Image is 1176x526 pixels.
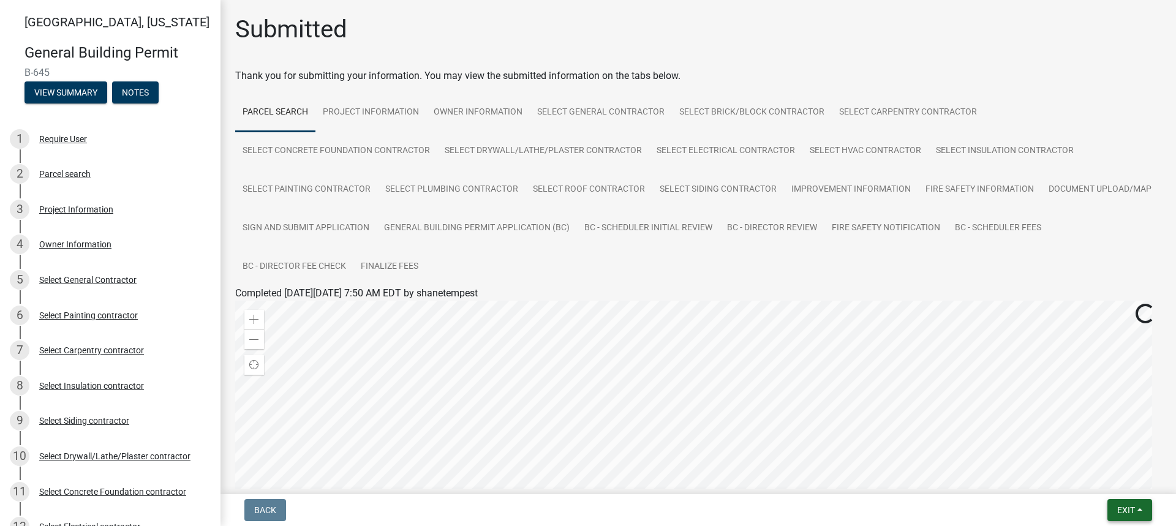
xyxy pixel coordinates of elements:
[235,247,353,287] a: BC - Director Fee Check
[39,452,190,460] div: Select Drywall/Lathe/Plaster contractor
[10,376,29,396] div: 8
[948,209,1049,248] a: BC - Scheduler Fees
[39,240,111,249] div: Owner Information
[437,132,649,171] a: Select Drywall/Lathe/Plaster contractor
[244,329,264,349] div: Zoom out
[244,355,264,375] div: Find my location
[10,270,29,290] div: 5
[235,93,315,132] a: Parcel search
[10,306,29,325] div: 6
[254,505,276,515] span: Back
[235,170,378,209] a: Select Painting contractor
[24,44,211,62] h4: General Building Permit
[824,209,948,248] a: Fire Safety Notification
[39,346,144,355] div: Select Carpentry contractor
[112,81,159,103] button: Notes
[39,276,137,284] div: Select General Contractor
[832,93,984,132] a: Select Carpentry contractor
[10,340,29,360] div: 7
[577,209,720,248] a: BC - Scheduler Initial Review
[1117,505,1135,515] span: Exit
[112,88,159,98] wm-modal-confirm: Notes
[720,209,824,248] a: BC - Director Review
[244,310,264,329] div: Zoom in
[235,287,478,299] span: Completed [DATE][DATE] 7:50 AM EDT by shanetempest
[24,88,107,98] wm-modal-confirm: Summary
[235,132,437,171] a: Select Concrete Foundation contractor
[24,15,209,29] span: [GEOGRAPHIC_DATA], [US_STATE]
[10,411,29,430] div: 9
[526,170,652,209] a: Select Roof contractor
[672,93,832,132] a: Select Brick/Block Contractor
[10,164,29,184] div: 2
[649,132,802,171] a: Select Electrical contractor
[24,81,107,103] button: View Summary
[235,69,1161,83] div: Thank you for submitting your information. You may view the submitted information on the tabs below.
[378,170,526,209] a: Select Plumbing contractor
[10,482,29,502] div: 11
[10,200,29,219] div: 3
[1041,170,1159,209] a: Document Upload/Map
[39,311,138,320] div: Select Painting contractor
[235,15,347,44] h1: Submitted
[377,209,577,248] a: General Building Permit Application (BC)
[929,132,1081,171] a: Select Insulation contractor
[802,132,929,171] a: Select HVAC Contractor
[1107,499,1152,521] button: Exit
[10,129,29,149] div: 1
[10,446,29,466] div: 10
[10,235,29,254] div: 4
[918,170,1041,209] a: Fire Safety Information
[784,170,918,209] a: Improvement Information
[39,381,144,390] div: Select Insulation contractor
[315,93,426,132] a: Project Information
[39,487,186,496] div: Select Concrete Foundation contractor
[39,135,87,143] div: Require User
[353,247,426,287] a: Finalize Fees
[426,93,530,132] a: Owner Information
[652,170,784,209] a: Select Siding contractor
[39,170,91,178] div: Parcel search
[39,205,113,214] div: Project Information
[235,209,377,248] a: Sign and Submit Application
[244,499,286,521] button: Back
[530,93,672,132] a: Select General Contractor
[24,67,196,78] span: B-645
[39,416,129,425] div: Select Siding contractor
